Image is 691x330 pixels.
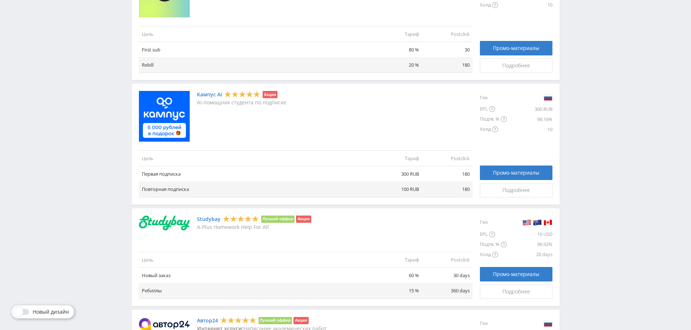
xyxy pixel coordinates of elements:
img: Studybay [139,216,190,231]
a: Подробнее [480,284,552,299]
span: Подробнее [502,187,530,193]
div: Подтв. % [480,114,507,124]
div: 20 days [507,250,552,260]
td: 180 [422,181,473,197]
div: 5 Stars [220,316,256,324]
span: Подробнее [502,289,530,295]
li: Акция [293,317,308,324]
div: 98.16% [507,114,552,124]
li: Лучший оффер [259,317,292,324]
td: 60 % [371,268,422,283]
td: 15 % [371,283,422,298]
div: Гео [480,317,507,330]
td: Rebill [139,57,371,73]
td: Postclick [422,26,473,42]
a: Studybay [197,216,221,222]
a: Промо-материалы [480,41,552,55]
div: 10 [507,124,552,134]
td: Цель [139,252,371,268]
span: Промо-материалы [493,45,539,51]
div: 96.92% [507,239,552,250]
td: Postclick [422,151,473,166]
a: Промо-материалы [480,166,552,180]
td: Цель [139,26,371,42]
div: EPL [480,229,507,239]
div: 10 USD [507,229,552,239]
a: Кампус AI [197,92,222,97]
td: Новый заказ [139,268,371,283]
td: 80 % [371,42,422,57]
div: 5 Stars [223,215,259,222]
td: 180 [422,166,473,182]
td: Postclick [422,252,473,268]
td: 20 % [371,57,422,73]
td: 300 RUB [371,166,422,182]
div: Гео [480,91,507,104]
div: Холд [480,124,507,134]
div: Холд [480,250,507,260]
td: Тариф [371,252,422,268]
td: Тариф [371,151,422,166]
td: Цель [139,151,371,166]
span: Промо-материалы [493,170,539,176]
li: Лучший оффер [261,216,295,223]
td: First sub [139,42,371,57]
p: AI-помощник студента по подписке [197,100,286,105]
span: Подробнее [502,63,530,68]
a: Подробнее [480,183,552,197]
td: 180 [422,57,473,73]
td: Тариф [371,26,422,42]
a: Автор24 [197,318,218,323]
div: 300 RUB [507,104,552,114]
td: Первая подписка [139,166,371,182]
div: Подтв. % [480,239,507,250]
td: 100 RUB [371,181,422,197]
a: Промо-материалы [480,267,552,281]
td: Ребиллы [139,283,371,298]
a: Подробнее [480,58,552,73]
li: Акция [296,216,311,223]
li: Акция [263,91,277,98]
div: EPL [480,104,507,114]
td: 360 days [422,283,473,298]
span: Новый дизайн [33,309,69,315]
img: Кампус AI [139,91,190,142]
div: 5 Stars [224,91,260,98]
td: Повторная подписка [139,181,371,197]
p: A-Plus Homework Help For All [197,224,311,230]
td: 30 [422,42,473,57]
span: Промо-материалы [493,271,539,277]
div: Гео [480,216,507,229]
td: 30 days [422,268,473,283]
